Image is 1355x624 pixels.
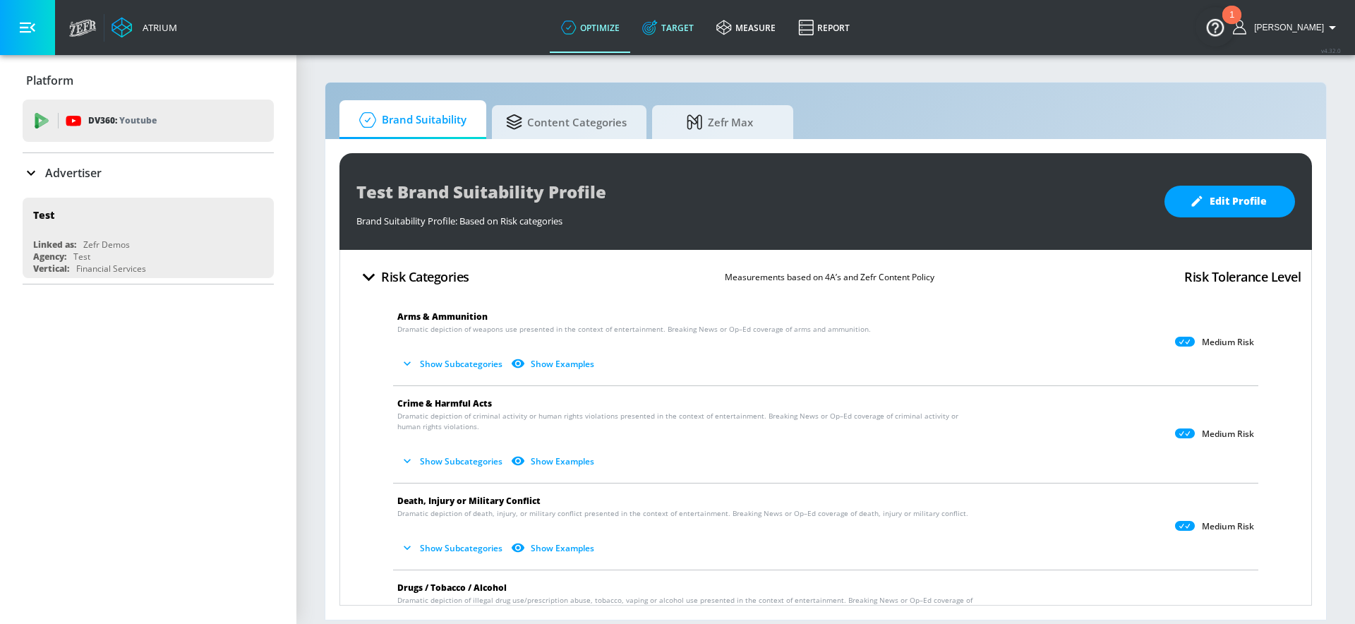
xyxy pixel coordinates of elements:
div: TestLinked as:Zefr DemosAgency:TestVertical:Financial Services [23,198,274,278]
a: measure [705,2,787,53]
button: Edit Profile [1164,186,1295,217]
button: Show Examples [508,536,600,560]
span: Drugs / Tobacco / Alcohol [397,582,507,594]
button: Show Subcategories [397,450,508,473]
button: Show Subcategories [397,536,508,560]
span: Death, Injury or Military Conflict [397,495,541,507]
span: Dramatic depiction of criminal activity or human rights violations presented in the context of en... [397,411,981,432]
span: login as: anthony.rios@zefr.com [1248,23,1324,32]
div: Advertiser [23,153,274,193]
p: Medium Risk [1202,428,1254,440]
a: Atrium [112,17,177,38]
div: Vertical: [33,263,69,275]
p: Measurements based on 4A’s and Zefr Content Policy [725,270,934,284]
span: Arms & Ammunition [397,311,488,323]
div: 1 [1229,15,1234,33]
a: Target [631,2,705,53]
span: Dramatic depiction of illegal drug use/prescription abuse, tobacco, vaping or alcohol use present... [397,595,981,616]
div: Zefr Demos [83,239,130,251]
p: Youtube [119,113,157,128]
div: Linked as: [33,239,76,251]
button: Show Examples [508,450,600,473]
p: Medium Risk [1202,521,1254,532]
span: Dramatic depiction of death, injury, or military conflict presented in the context of entertainme... [397,508,968,519]
button: Risk Categories [351,260,475,294]
div: Platform [23,61,274,100]
button: Show Examples [508,352,600,376]
a: optimize [550,2,631,53]
div: Brand Suitability Profile: Based on Risk categories [356,208,1150,227]
a: Report [787,2,861,53]
div: DV360: Youtube [23,100,274,142]
h4: Risk Categories [381,267,469,287]
div: Test [73,251,90,263]
p: Platform [26,73,73,88]
span: v 4.32.0 [1321,47,1341,54]
div: Atrium [137,21,177,34]
p: Medium Risk [1202,337,1254,348]
div: Test [33,208,54,222]
p: DV360: [88,113,157,128]
h4: Risk Tolerance Level [1184,267,1301,287]
span: Zefr Max [666,105,773,139]
div: Financial Services [76,263,146,275]
span: Content Categories [506,105,627,139]
span: Dramatic depiction of weapons use presented in the context of entertainment. Breaking News or Op–... [397,324,871,335]
button: Open Resource Center, 1 new notification [1196,7,1235,47]
span: Brand Suitability [354,103,466,137]
div: Agency: [33,251,66,263]
button: [PERSON_NAME] [1233,19,1341,36]
span: Edit Profile [1193,193,1267,210]
span: Crime & Harmful Acts [397,397,492,409]
p: Advertiser [45,165,102,181]
button: Show Subcategories [397,352,508,376]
